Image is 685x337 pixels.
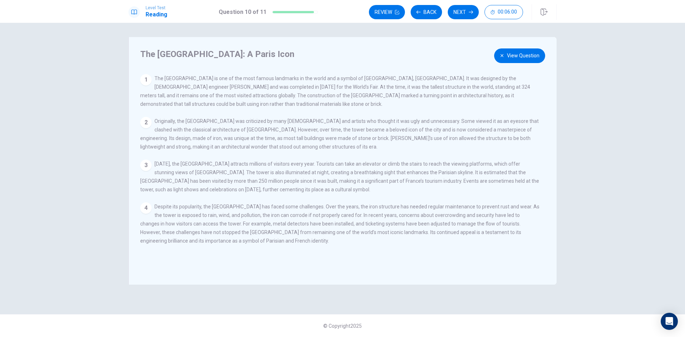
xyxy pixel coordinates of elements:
div: Open Intercom Messenger [661,313,678,330]
h1: Reading [146,10,167,19]
span: The [GEOGRAPHIC_DATA] is one of the most famous landmarks in the world and a symbol of [GEOGRAPHI... [140,76,530,107]
span: Level Test [146,5,167,10]
div: 1 [140,74,152,85]
button: Review [369,5,405,19]
button: Back [411,5,442,19]
div: 2 [140,117,152,128]
h4: The [GEOGRAPHIC_DATA]: A Paris Icon [140,48,538,60]
span: © Copyright 2025 [323,323,362,329]
span: [DATE], the [GEOGRAPHIC_DATA] attracts millions of visitors every year. Tourists can take an elev... [140,161,539,192]
button: 00:06:00 [484,5,523,19]
h1: Question 10 of 11 [219,8,267,16]
div: 3 [140,160,152,171]
span: Despite its popularity, the [GEOGRAPHIC_DATA] has faced some challenges. Over the years, the iron... [140,204,539,244]
button: View Question [494,48,545,63]
button: Next [448,5,479,19]
div: 4 [140,202,152,214]
span: 00:06:00 [498,9,517,15]
span: Originally, the [GEOGRAPHIC_DATA] was criticized by many [DEMOGRAPHIC_DATA] and artists who thoug... [140,118,539,150]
